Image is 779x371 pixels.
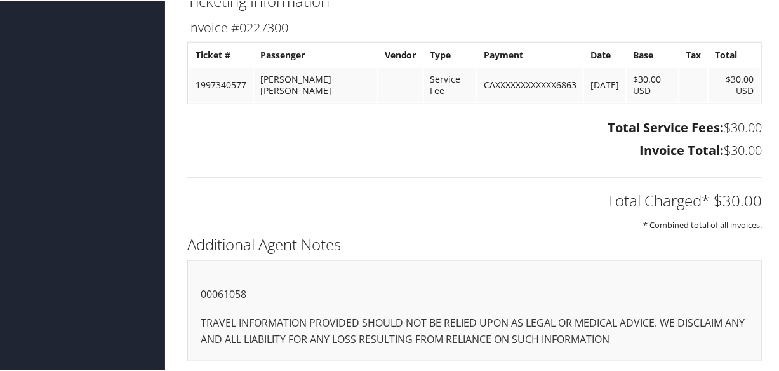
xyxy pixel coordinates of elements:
[709,67,760,101] td: $30.00 USD
[254,43,377,65] th: Passenger
[627,43,678,65] th: Base
[608,118,724,135] strong: Total Service Fees:
[424,67,476,101] td: Service Fee
[477,43,583,65] th: Payment
[477,67,583,101] td: CAXXXXXXXXXXXX6863
[627,67,678,101] td: $30.00 USD
[639,140,724,158] strong: Invoice Total:
[187,189,762,210] h2: Total Charged* $30.00
[187,18,762,36] h3: Invoice #0227300
[201,314,749,346] p: TRAVEL INFORMATION PROVIDED SHOULD NOT BE RELIED UPON AS LEGAL OR MEDICAL ADVICE. WE DISCLAIM ANY...
[584,67,625,101] td: [DATE]
[709,43,760,65] th: Total
[189,67,253,101] td: 1997340577
[424,43,476,65] th: Type
[643,218,762,229] small: * Combined total of all invoices.
[679,43,707,65] th: Tax
[378,43,423,65] th: Vendor
[584,43,625,65] th: Date
[187,118,762,135] h3: $30.00
[201,285,749,302] p: 00061058
[189,43,253,65] th: Ticket #
[187,233,762,254] h2: Additional Agent Notes
[254,67,377,101] td: [PERSON_NAME] [PERSON_NAME]
[187,140,762,158] h3: $30.00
